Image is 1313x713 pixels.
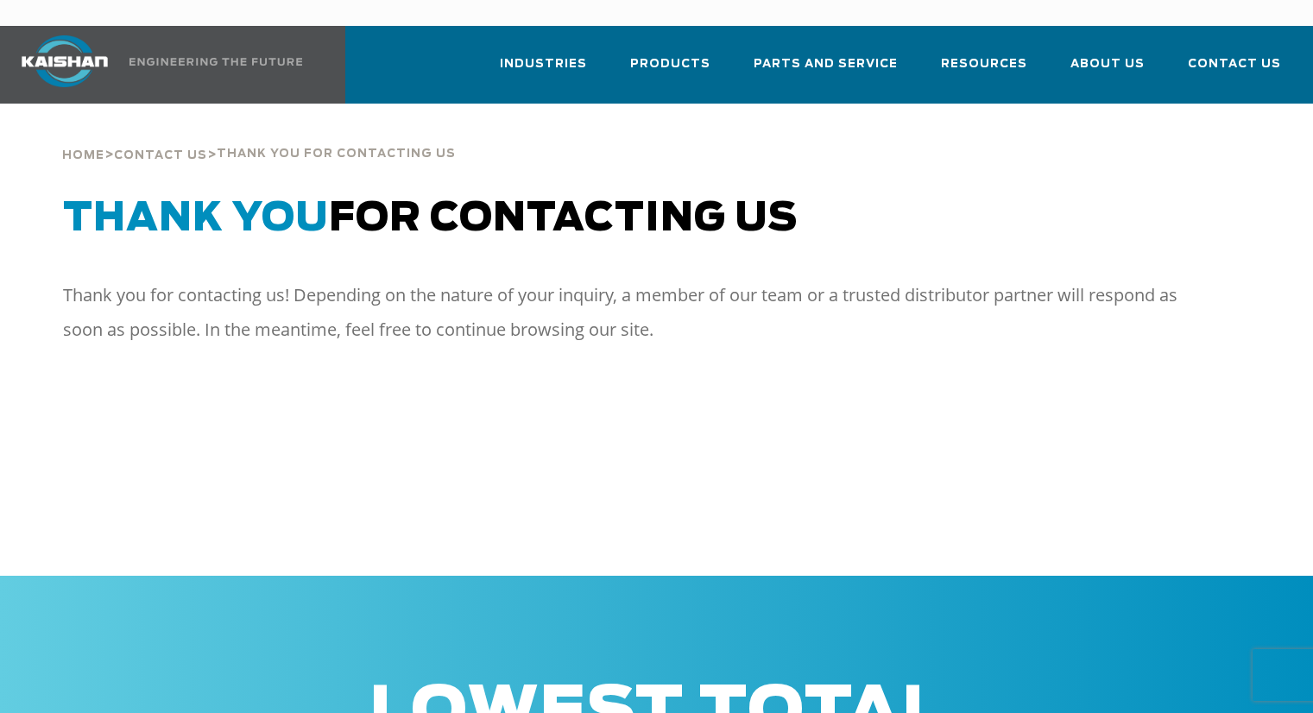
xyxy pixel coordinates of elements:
span: Parts and Service [754,54,898,74]
div: > > [62,104,456,169]
span: Home [62,150,104,161]
a: Contact Us [114,147,207,162]
a: About Us [1070,41,1145,100]
span: Contact Us [1188,54,1281,74]
p: Thank you for contacting us! Depending on the nature of your inquiry, a member of our team or a t... [63,278,1219,347]
span: thank you for contacting us [217,148,456,160]
a: Products [630,41,710,100]
span: Contact Us [114,150,207,161]
a: Industries [500,41,587,100]
a: Resources [941,41,1027,100]
span: Products [630,54,710,74]
a: Home [62,147,104,162]
a: Parts and Service [754,41,898,100]
span: Industries [500,54,587,74]
span: Thank You [63,199,329,238]
img: Engineering the future [129,58,302,66]
span: About Us [1070,54,1145,74]
span: for Contacting Us [63,199,798,238]
a: Contact Us [1188,41,1281,100]
span: Resources [941,54,1027,74]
